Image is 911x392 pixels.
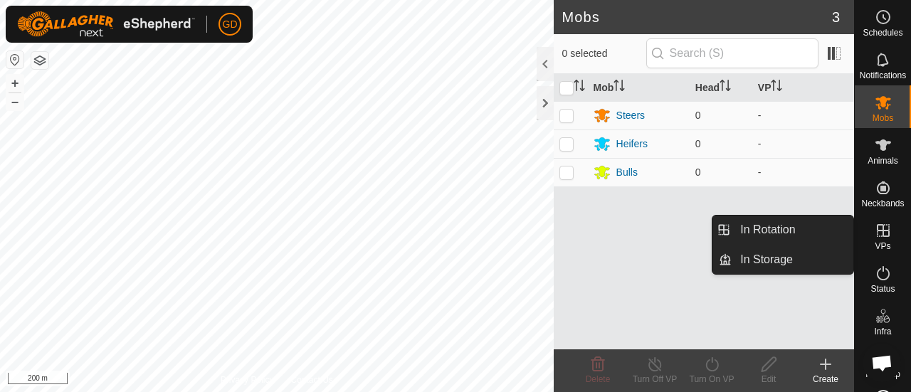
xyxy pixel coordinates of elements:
[626,373,683,386] div: Turn Off VP
[31,52,48,69] button: Map Layers
[720,82,731,93] p-sorticon: Activate to sort
[832,6,840,28] span: 3
[6,75,23,92] button: +
[752,129,854,158] td: -
[740,373,797,386] div: Edit
[861,199,904,208] span: Neckbands
[740,251,793,268] span: In Storage
[868,157,898,165] span: Animals
[797,373,854,386] div: Create
[752,74,854,102] th: VP
[616,108,645,123] div: Steers
[740,221,795,238] span: In Rotation
[616,137,648,152] div: Heifers
[562,46,646,61] span: 0 selected
[752,158,854,186] td: -
[865,370,900,378] span: Heatmap
[695,138,701,149] span: 0
[223,17,238,32] span: GD
[683,373,740,386] div: Turn On VP
[6,51,23,68] button: Reset Map
[588,74,690,102] th: Mob
[695,166,701,178] span: 0
[771,82,782,93] p-sorticon: Activate to sort
[863,28,902,37] span: Schedules
[752,101,854,129] td: -
[690,74,752,102] th: Head
[695,110,701,121] span: 0
[875,242,890,250] span: VPs
[860,71,906,80] span: Notifications
[616,165,638,180] div: Bulls
[290,374,332,386] a: Contact Us
[17,11,195,37] img: Gallagher Logo
[6,93,23,110] button: –
[574,82,585,93] p-sorticon: Activate to sort
[614,82,625,93] p-sorticon: Activate to sort
[221,374,274,386] a: Privacy Policy
[874,327,891,336] span: Infra
[732,216,853,244] a: In Rotation
[586,374,611,384] span: Delete
[732,245,853,274] a: In Storage
[712,216,853,244] li: In Rotation
[870,285,895,293] span: Status
[646,38,818,68] input: Search (S)
[873,114,893,122] span: Mobs
[712,245,853,274] li: In Storage
[562,9,832,26] h2: Mobs
[863,344,901,382] div: Open chat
